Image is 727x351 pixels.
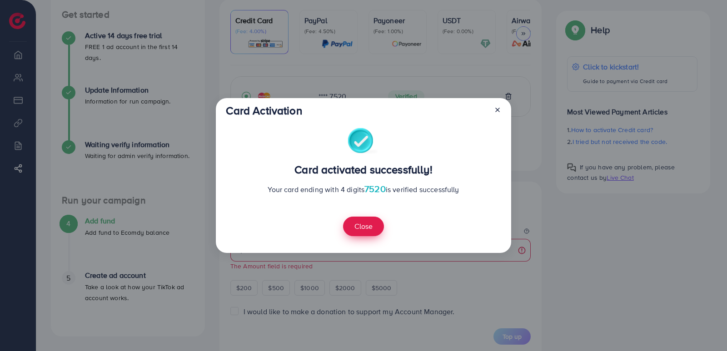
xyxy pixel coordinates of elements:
[364,182,386,195] span: 7520
[343,217,384,236] button: Close
[226,183,501,195] p: Your card ending with 4 digits is verified successfully
[226,163,501,176] h3: Card activated successfully!
[688,310,720,344] iframe: Chat
[348,128,380,156] img: success
[226,104,302,117] h3: Card Activation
